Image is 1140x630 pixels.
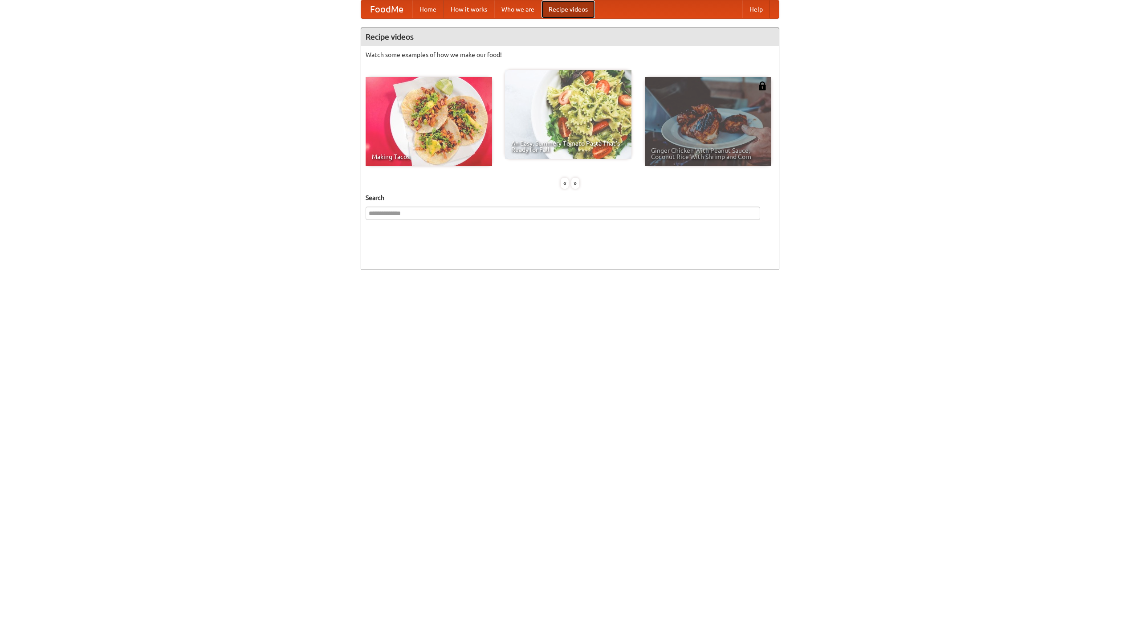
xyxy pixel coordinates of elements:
a: How it works [444,0,494,18]
img: 483408.png [758,81,767,90]
h5: Search [366,193,774,202]
a: Recipe videos [541,0,595,18]
span: An Easy, Summery Tomato Pasta That's Ready for Fall [511,140,625,153]
a: Help [742,0,770,18]
div: » [571,178,579,189]
span: Making Tacos [372,154,486,160]
div: « [561,178,569,189]
a: Who we are [494,0,541,18]
a: An Easy, Summery Tomato Pasta That's Ready for Fall [505,70,631,159]
a: FoodMe [361,0,412,18]
p: Watch some examples of how we make our food! [366,50,774,59]
h4: Recipe videos [361,28,779,46]
a: Home [412,0,444,18]
a: Making Tacos [366,77,492,166]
